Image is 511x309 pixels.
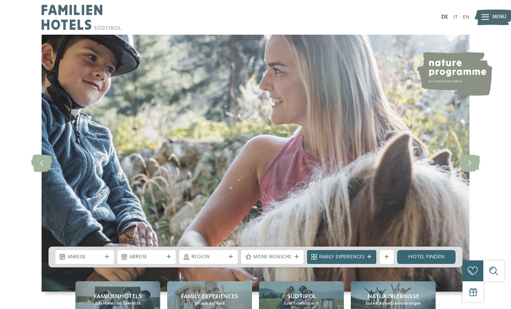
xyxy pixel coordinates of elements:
span: Meine Wünsche [253,254,291,261]
span: Menü [492,14,506,21]
span: Urlaub auf Maß [194,301,225,306]
span: Südtirol [287,292,316,301]
a: DE [441,14,448,20]
span: Alle Hotels im Überblick [95,301,141,306]
img: nature programme by Familienhotels Südtirol [416,52,492,96]
span: Anreise [68,254,102,261]
span: Family Experiences [181,292,238,301]
a: IT [453,14,458,20]
span: Familienhotels [94,292,142,301]
a: Hotel finden [397,250,456,264]
span: Euer Erlebnisreich [284,301,319,306]
span: Family Experiences [319,254,364,261]
span: Region [191,254,226,261]
span: Abreise [129,254,164,261]
span: Naturerlebnisse [368,292,419,301]
img: Familienhotels Südtirol: The happy family places [42,35,469,292]
a: EN [463,14,469,20]
span: Eure Kindheitserinnerungen [366,301,421,306]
